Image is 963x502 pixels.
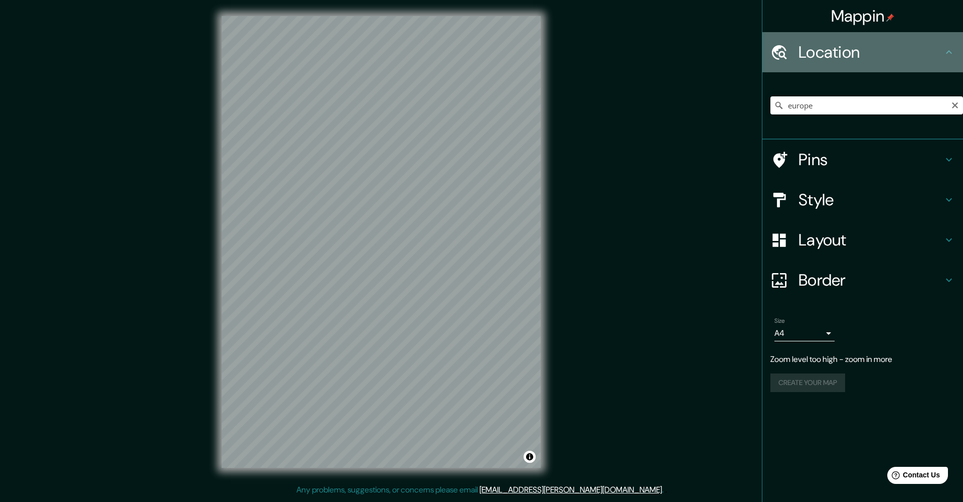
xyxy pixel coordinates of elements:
p: Zoom level too high - zoom in more [770,353,955,365]
label: Size [774,317,785,325]
button: Clear [951,100,959,109]
h4: Border [798,270,943,290]
h4: Mappin [831,6,895,26]
div: Border [762,260,963,300]
iframe: Help widget launcher [874,463,952,491]
div: A4 [774,325,835,341]
div: . [665,484,667,496]
a: [EMAIL_ADDRESS][PERSON_NAME][DOMAIN_NAME] [479,484,662,495]
div: Layout [762,220,963,260]
div: Location [762,32,963,72]
canvas: Map [222,16,541,468]
h4: Layout [798,230,943,250]
img: pin-icon.png [886,14,894,22]
p: Any problems, suggestions, or concerns please email . [296,484,664,496]
h4: Location [798,42,943,62]
div: . [664,484,665,496]
input: Pick your city or area [770,96,963,114]
h4: Style [798,190,943,210]
button: Toggle attribution [524,451,536,463]
div: Style [762,180,963,220]
div: Pins [762,140,963,180]
h4: Pins [798,150,943,170]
